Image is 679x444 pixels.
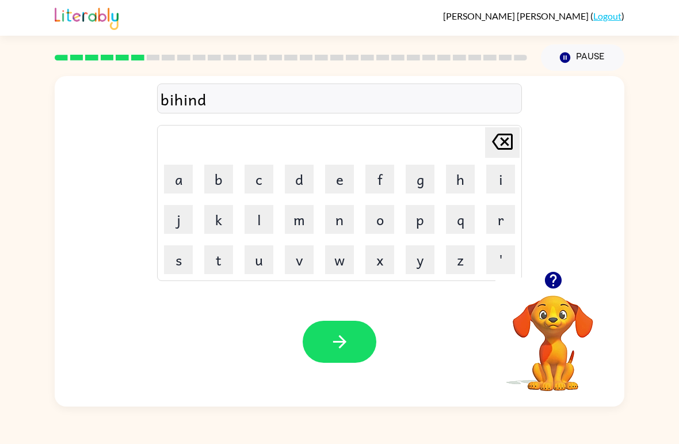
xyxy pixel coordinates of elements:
[406,205,434,234] button: p
[285,205,314,234] button: m
[245,165,273,193] button: c
[486,205,515,234] button: r
[325,205,354,234] button: n
[164,205,193,234] button: j
[285,165,314,193] button: d
[495,278,611,393] video: Your browser must support playing .mp4 files to use Literably. Please try using another browser.
[486,245,515,274] button: '
[365,165,394,193] button: f
[365,245,394,274] button: x
[204,165,233,193] button: b
[443,10,624,21] div: ( )
[486,165,515,193] button: i
[446,205,475,234] button: q
[161,87,518,111] div: bihind
[446,245,475,274] button: z
[593,10,621,21] a: Logout
[541,44,624,71] button: Pause
[285,245,314,274] button: v
[446,165,475,193] button: h
[365,205,394,234] button: o
[204,245,233,274] button: t
[406,165,434,193] button: g
[245,245,273,274] button: u
[325,165,354,193] button: e
[406,245,434,274] button: y
[55,5,119,30] img: Literably
[204,205,233,234] button: k
[164,165,193,193] button: a
[443,10,590,21] span: [PERSON_NAME] [PERSON_NAME]
[325,245,354,274] button: w
[164,245,193,274] button: s
[245,205,273,234] button: l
